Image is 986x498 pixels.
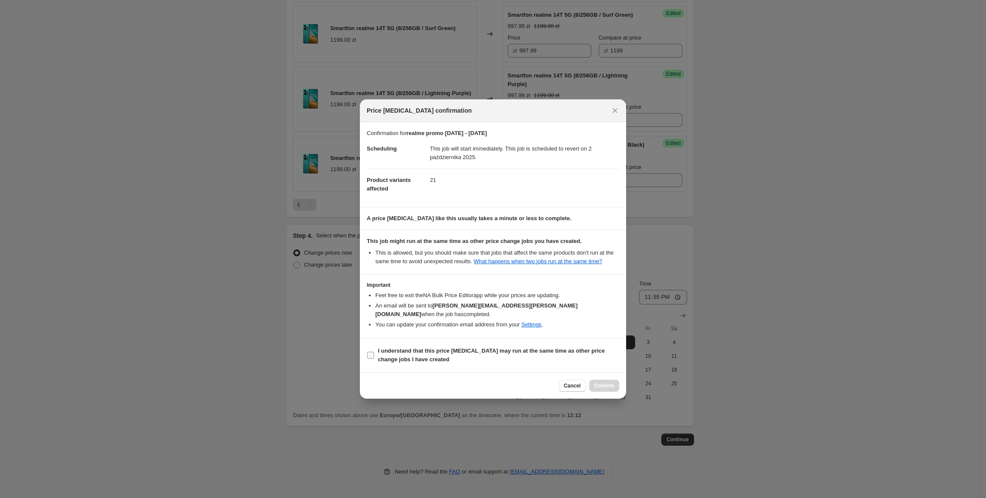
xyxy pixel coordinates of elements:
b: A price [MEDICAL_DATA] like this usually takes a minute or less to complete. [367,215,572,221]
button: Cancel [559,380,586,392]
span: Scheduling [367,145,397,152]
b: This job might run at the same time as other price change jobs you have created. [367,238,582,244]
span: Price [MEDICAL_DATA] confirmation [367,106,472,115]
p: Confirmation for [367,129,619,138]
li: Feel free to exit the NA Bulk Price Editor app while your prices are updating. [375,291,619,300]
li: You can update your confirmation email address from your . [375,320,619,329]
dd: This job will start immediately. This job is scheduled to revert on 2 października 2025. [430,138,619,169]
b: realme promo [DATE] - [DATE] [406,130,487,136]
a: Settings [521,321,542,328]
li: An email will be sent to when the job has completed . [375,301,619,319]
button: Close [609,105,621,117]
li: This is allowed, but you should make sure that jobs that affect the same products don ' t run at ... [375,249,619,266]
dd: 21 [430,169,619,191]
b: [PERSON_NAME][EMAIL_ADDRESS][PERSON_NAME][DOMAIN_NAME] [375,302,578,317]
b: I understand that this price [MEDICAL_DATA] may run at the same time as other price change jobs I... [378,347,605,363]
h3: Important [367,282,619,289]
span: Product variants affected [367,177,411,192]
a: What happens when two jobs run at the same time? [474,258,602,264]
span: Cancel [564,382,581,389]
